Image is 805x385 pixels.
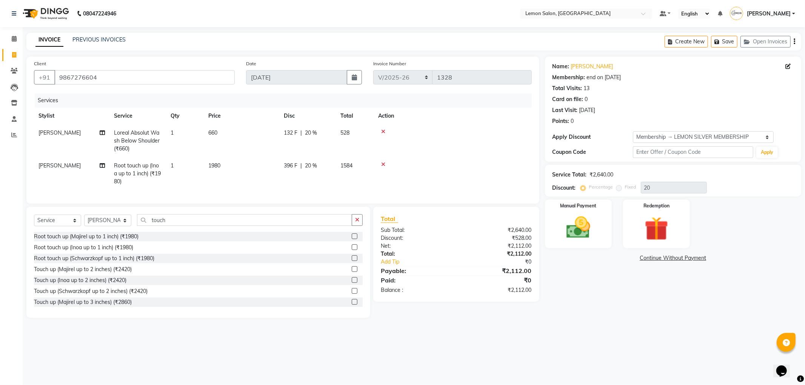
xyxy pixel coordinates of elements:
[375,250,456,258] div: Total:
[336,107,374,124] th: Total
[553,148,633,156] div: Coupon Code
[284,129,297,137] span: 132 F
[747,10,791,18] span: [PERSON_NAME]
[373,60,406,67] label: Invoice Number
[375,258,470,266] a: Add Tip
[54,70,235,84] input: Search by Name/Mobile/Email/Code
[375,266,456,275] div: Payable:
[34,107,109,124] th: Stylist
[546,254,800,262] a: Continue Without Payment
[34,265,132,273] div: Touch up (Majirel up to 2 inches) (₹2420)
[456,276,537,285] div: ₹0
[305,162,317,170] span: 20 %
[34,298,132,306] div: Touch up (Majirel up to 3 inches) (₹2860)
[553,84,582,92] div: Total Visits:
[579,106,596,114] div: [DATE]
[279,107,336,124] th: Disc
[584,84,590,92] div: 13
[34,255,154,262] div: Root touch up (Schwarzkopf up to 1 inch) (₹1980)
[381,215,398,223] span: Total
[204,107,279,124] th: Price
[553,133,633,141] div: Apply Discount
[171,162,174,169] span: 1
[637,214,676,244] img: _gift.svg
[171,129,174,136] span: 1
[305,129,317,137] span: 20 %
[560,202,596,209] label: Manual Payment
[643,202,670,209] label: Redemption
[114,129,160,152] span: Loreal Absolut Wash Below Shoulder (₹660)
[284,162,297,170] span: 396 F
[456,266,537,275] div: ₹2,112.00
[35,33,63,47] a: INVOICE
[340,129,349,136] span: 528
[553,171,587,179] div: Service Total:
[72,36,126,43] a: PREVIOUS INVOICES
[456,250,537,258] div: ₹2,112.00
[625,184,636,190] label: Fixed
[34,233,139,241] div: Root touch up (Majirel up to 1 inch) (₹1980)
[633,146,754,158] input: Enter Offer / Coupon Code
[208,162,220,169] span: 1980
[456,234,537,242] div: ₹528.00
[553,95,583,103] div: Card on file:
[137,214,352,226] input: Search or Scan
[587,74,621,81] div: end on [DATE]
[730,7,743,20] img: Jenny Shah
[375,276,456,285] div: Paid:
[456,286,537,294] div: ₹2,112.00
[711,36,737,48] button: Save
[34,287,148,295] div: Touch up (Schwarzkopf up to 2 inches) (₹2420)
[34,60,46,67] label: Client
[375,226,456,234] div: Sub Total:
[553,63,570,71] div: Name:
[571,117,574,125] div: 0
[109,107,166,124] th: Service
[665,36,708,48] button: Create New
[340,162,352,169] span: 1584
[590,171,614,179] div: ₹2,640.00
[34,70,55,84] button: +91
[553,184,576,192] div: Discount:
[740,36,791,48] button: Open Invoices
[114,162,161,185] span: Root touch up (Inoa up to 1 inch) (₹1980)
[300,162,302,170] span: |
[553,117,570,125] div: Points:
[375,242,456,250] div: Net:
[246,60,256,67] label: Date
[773,355,797,377] iframe: chat widget
[553,106,578,114] div: Last Visit:
[470,258,537,266] div: ₹0
[166,107,204,124] th: Qty
[585,95,588,103] div: 0
[456,242,537,250] div: ₹2,112.00
[375,234,456,242] div: Discount:
[300,129,302,137] span: |
[589,184,613,190] label: Percentage
[38,162,81,169] span: [PERSON_NAME]
[375,286,456,294] div: Balance :
[374,107,532,124] th: Action
[553,74,585,81] div: Membership:
[456,226,537,234] div: ₹2,640.00
[571,63,613,71] a: [PERSON_NAME]
[559,214,598,241] img: _cash.svg
[38,129,81,136] span: [PERSON_NAME]
[35,94,537,107] div: Services
[83,3,116,24] b: 08047224946
[19,3,71,24] img: logo
[34,244,133,252] div: Root touch up (Inoa up to 1 inch) (₹1980)
[34,276,126,284] div: Touch up (Inoa up to 2 inches) (₹2420)
[208,129,217,136] span: 660
[756,147,778,158] button: Apply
